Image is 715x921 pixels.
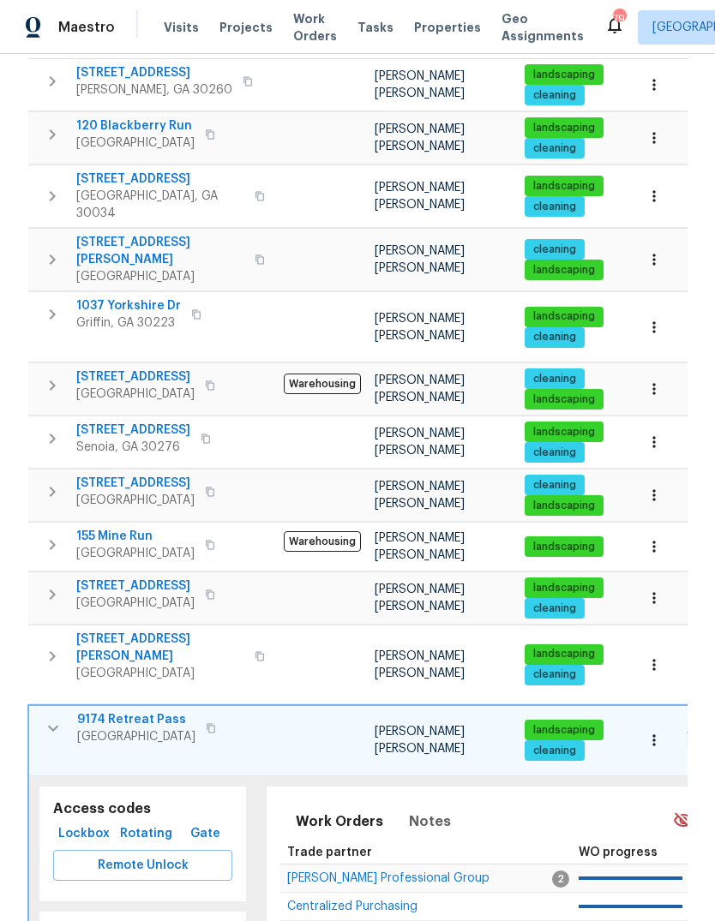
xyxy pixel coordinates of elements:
[53,850,232,882] button: Remote Unlock
[76,545,195,562] span: [GEOGRAPHIC_DATA]
[287,901,418,912] a: Centralized Purchasing
[76,368,195,386] span: [STREET_ADDRESS]
[76,439,190,456] span: Senoia, GA 30276
[60,823,108,845] span: Lockbox
[526,372,583,386] span: cleaning
[76,234,244,268] span: [STREET_ADDRESS][PERSON_NAME]
[76,314,181,332] span: Griffin, GA 30223
[526,581,602,595] span: landscaping
[375,182,465,211] span: [PERSON_NAME] [PERSON_NAME]
[526,242,583,257] span: cleaning
[284,531,361,552] span: Warehousing
[58,19,115,36] span: Maestro
[375,532,465,561] span: [PERSON_NAME] [PERSON_NAME]
[526,667,583,682] span: cleaning
[526,478,583,493] span: cleaning
[526,499,602,513] span: landscaping
[76,665,244,682] span: [GEOGRAPHIC_DATA]
[613,10,625,27] div: 79
[375,123,465,153] span: [PERSON_NAME] [PERSON_NAME]
[526,309,602,324] span: landscaping
[357,21,394,33] span: Tasks
[526,723,602,738] span: landscaping
[526,121,602,135] span: landscaping
[293,10,337,45] span: Work Orders
[53,818,115,850] button: Lockbox
[526,88,583,103] span: cleaning
[526,601,583,616] span: cleaning
[287,873,490,883] a: [PERSON_NAME] Professional Group
[526,68,602,82] span: landscaping
[76,422,190,439] span: [STREET_ADDRESS]
[526,744,583,758] span: cleaning
[77,711,195,728] span: 9174 Retreat Pass
[122,823,171,845] span: Rotating
[526,425,602,440] span: landscaping
[53,800,232,818] h5: Access codes
[375,726,465,755] span: [PERSON_NAME] [PERSON_NAME]
[526,446,583,460] span: cleaning
[184,823,225,845] span: Gate
[375,313,465,342] span: [PERSON_NAME] [PERSON_NAME]
[76,188,244,222] span: [GEOGRAPHIC_DATA], GA 30034
[502,10,584,45] span: Geo Assignments
[375,481,465,510] span: [PERSON_NAME] [PERSON_NAME]
[284,374,361,394] span: Warehousing
[552,870,569,888] span: 2
[76,297,181,314] span: 1037 Yorkshire Dr
[287,900,418,912] span: Centralized Purchasing
[76,117,195,135] span: 120 Blackberry Run
[76,631,244,665] span: [STREET_ADDRESS][PERSON_NAME]
[375,374,465,404] span: [PERSON_NAME] [PERSON_NAME]
[375,70,465,99] span: [PERSON_NAME] [PERSON_NAME]
[76,268,244,285] span: [GEOGRAPHIC_DATA]
[287,846,372,858] span: Trade partner
[76,81,232,99] span: [PERSON_NAME], GA 30260
[76,135,195,152] span: [GEOGRAPHIC_DATA]
[375,650,465,679] span: [PERSON_NAME] [PERSON_NAME]
[375,583,465,613] span: [PERSON_NAME] [PERSON_NAME]
[67,855,219,876] span: Remote Unlock
[76,577,195,595] span: [STREET_ADDRESS]
[287,872,490,884] span: [PERSON_NAME] Professional Group
[375,428,465,457] span: [PERSON_NAME] [PERSON_NAME]
[526,263,602,278] span: landscaping
[76,475,195,492] span: [STREET_ADDRESS]
[115,818,177,850] button: Rotating
[76,528,195,545] span: 155 Mine Run
[526,200,583,214] span: cleaning
[526,330,583,344] span: cleaning
[177,818,232,850] button: Gate
[296,810,383,834] span: Work Orders
[526,540,602,554] span: landscaping
[526,141,583,156] span: cleaning
[76,386,195,403] span: [GEOGRAPHIC_DATA]
[164,19,199,36] span: Visits
[414,19,481,36] span: Properties
[76,492,195,509] span: [GEOGRAPHIC_DATA]
[76,595,195,612] span: [GEOGRAPHIC_DATA]
[219,19,273,36] span: Projects
[76,170,244,188] span: [STREET_ADDRESS]
[579,846,658,858] span: WO progress
[409,810,451,834] span: Notes
[77,728,195,745] span: [GEOGRAPHIC_DATA]
[526,392,602,407] span: landscaping
[526,647,602,661] span: landscaping
[76,64,232,81] span: [STREET_ADDRESS]
[375,245,465,274] span: [PERSON_NAME] [PERSON_NAME]
[526,179,602,194] span: landscaping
